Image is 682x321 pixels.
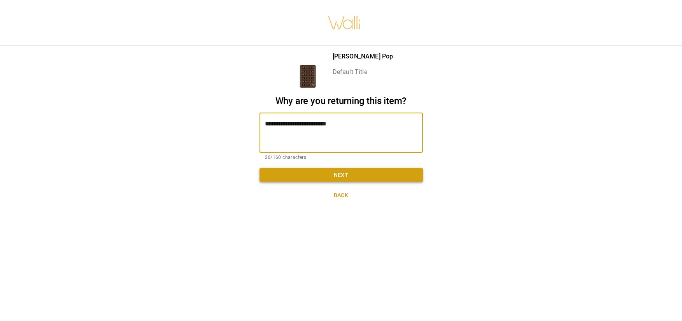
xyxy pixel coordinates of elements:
[333,52,393,61] p: [PERSON_NAME] Pop
[328,6,361,39] img: walli-inc.myshopify.com
[259,188,423,203] button: Back
[259,168,423,182] button: Next
[259,95,423,107] h2: Why are you returning this item?
[333,67,393,77] p: Default Title
[265,154,417,162] p: 26/160 characters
